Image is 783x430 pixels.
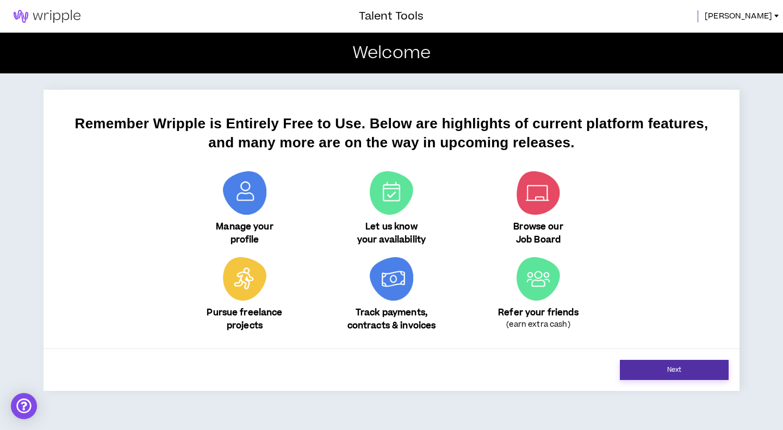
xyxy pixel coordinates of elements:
p: Pursue freelance projects [207,306,282,332]
img: Manage your profile [223,171,266,215]
img: Track payments, contracts & invoices [370,257,413,301]
div: Open Intercom Messenger [11,393,37,419]
img: Pursue freelance projects [223,257,266,301]
h1: Remember Wripple is Entirely Free to Use. Below are highlights of current platform features, and ... [63,114,720,152]
p: Browse our Job Board [513,220,563,246]
p: Refer your friends [498,306,579,319]
img: Browse our Job Board [517,171,560,215]
span: [PERSON_NAME] [705,10,772,22]
p: (earn extra cash) [506,319,570,331]
h3: Talent Tools [359,8,424,24]
p: Let us know your availability [357,220,426,246]
img: Let us know your availability [370,171,413,215]
p: Welcome [352,40,431,66]
a: Next [620,360,729,380]
p: Track payments, contracts & invoices [347,306,436,332]
img: Refer your friends [517,257,560,301]
p: Manage your profile [216,220,274,246]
